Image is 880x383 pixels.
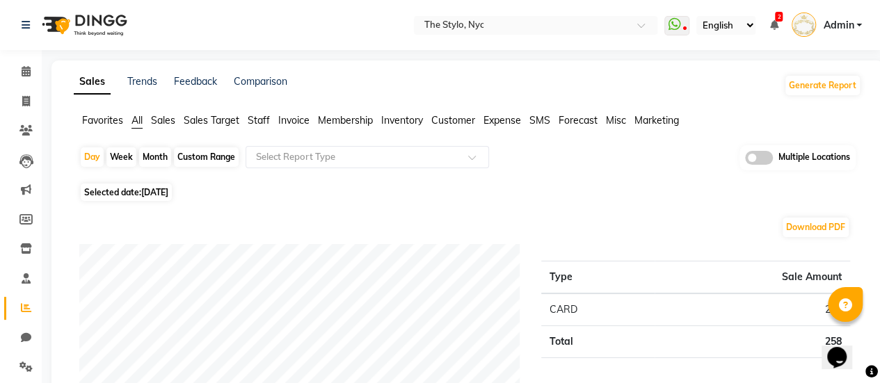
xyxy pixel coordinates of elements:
[785,76,860,95] button: Generate Report
[822,327,866,369] iframe: chat widget
[381,114,423,127] span: Inventory
[184,114,239,127] span: Sales Target
[278,114,310,127] span: Invoice
[35,6,131,44] img: logo
[174,147,239,167] div: Custom Range
[234,75,287,88] a: Comparison
[778,151,850,165] span: Multiple Locations
[655,325,850,357] td: 258
[131,114,143,127] span: All
[127,75,157,88] a: Trends
[775,12,783,22] span: 2
[74,70,111,95] a: Sales
[81,184,172,201] span: Selected date:
[139,147,171,167] div: Month
[655,261,850,293] th: Sale Amount
[318,114,373,127] span: Membership
[483,114,521,127] span: Expense
[248,114,270,127] span: Staff
[541,325,655,357] td: Total
[769,19,778,31] a: 2
[541,261,655,293] th: Type
[559,114,598,127] span: Forecast
[606,114,626,127] span: Misc
[792,13,816,37] img: Admin
[151,114,175,127] span: Sales
[82,114,123,127] span: Favorites
[783,218,849,237] button: Download PDF
[823,18,854,33] span: Admin
[541,293,655,326] td: CARD
[106,147,136,167] div: Week
[634,114,679,127] span: Marketing
[431,114,475,127] span: Customer
[529,114,550,127] span: SMS
[81,147,104,167] div: Day
[174,75,217,88] a: Feedback
[141,187,168,197] span: [DATE]
[655,293,850,326] td: 258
